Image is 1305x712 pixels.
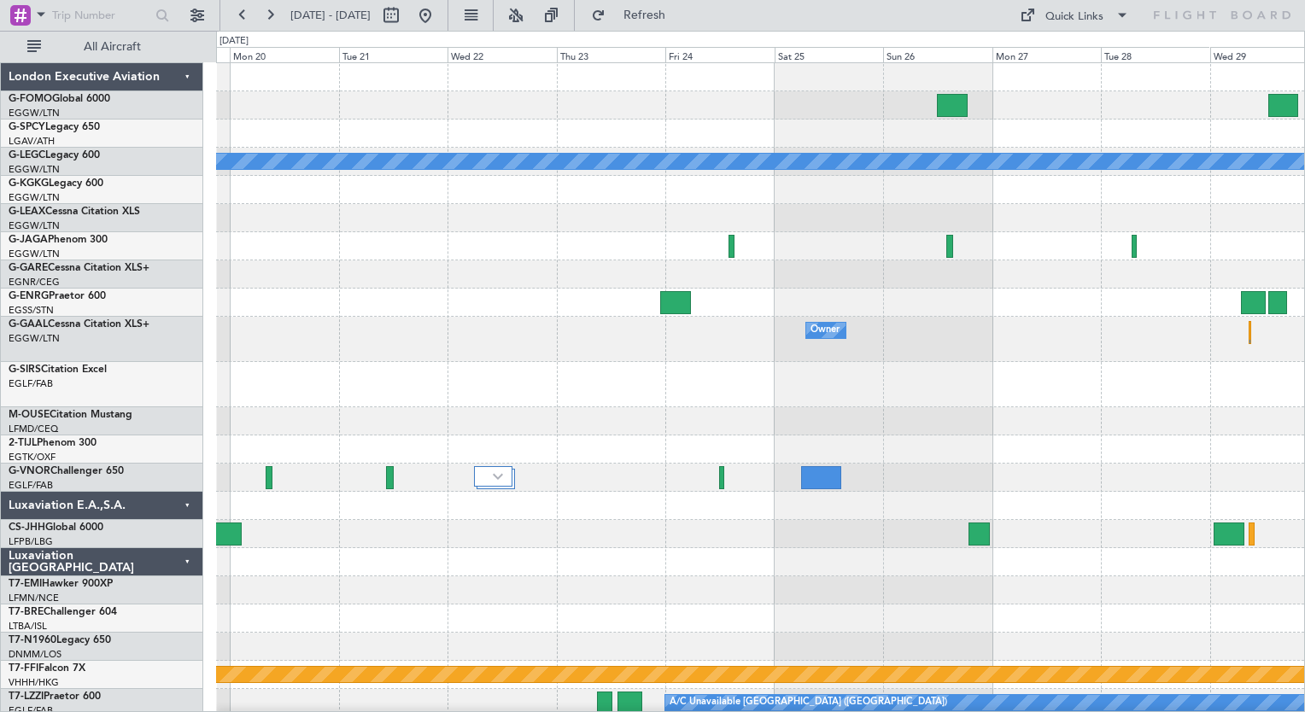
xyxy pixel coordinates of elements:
[1101,47,1209,62] div: Tue 28
[9,122,45,132] span: G-SPCY
[9,135,55,148] a: LGAV/ATH
[9,291,49,301] span: G-ENRG
[9,207,45,217] span: G-LEAX
[9,319,149,330] a: G-GAALCessna Citation XLS+
[1011,2,1138,29] button: Quick Links
[1045,9,1103,26] div: Quick Links
[493,473,503,480] img: arrow-gray.svg
[9,178,103,189] a: G-KGKGLegacy 600
[9,263,48,273] span: G-GARE
[339,47,448,62] div: Tue 21
[9,94,52,104] span: G-FOMO
[9,410,132,420] a: M-OUSECitation Mustang
[9,319,48,330] span: G-GAAL
[19,33,185,61] button: All Aircraft
[9,592,59,604] a: LFMN/NCE
[9,304,54,317] a: EGSS/STN
[9,579,113,589] a: T7-EMIHawker 900XP
[9,607,117,617] a: T7-BREChallenger 604
[583,2,686,29] button: Refresh
[9,663,38,674] span: T7-FFI
[9,466,50,476] span: G-VNOR
[9,648,61,661] a: DNMM/LOS
[992,47,1101,62] div: Mon 27
[9,365,107,375] a: G-SIRSCitation Excel
[9,263,149,273] a: G-GARECessna Citation XLS+
[9,235,48,245] span: G-JAGA
[9,479,53,492] a: EGLF/FAB
[9,522,103,533] a: CS-JHHGlobal 6000
[9,291,106,301] a: G-ENRGPraetor 600
[448,47,556,62] div: Wed 22
[9,607,44,617] span: T7-BRE
[9,107,60,120] a: EGGW/LTN
[9,163,60,176] a: EGGW/LTN
[609,9,681,21] span: Refresh
[9,94,110,104] a: G-FOMOGlobal 6000
[9,410,50,420] span: M-OUSE
[9,150,100,160] a: G-LEGCLegacy 600
[9,438,37,448] span: 2-TIJL
[9,377,53,390] a: EGLF/FAB
[9,692,101,702] a: T7-LZZIPraetor 600
[557,47,665,62] div: Thu 23
[52,3,150,28] input: Trip Number
[9,365,41,375] span: G-SIRS
[9,276,60,289] a: EGNR/CEG
[9,191,60,204] a: EGGW/LTN
[44,41,180,53] span: All Aircraft
[9,122,100,132] a: G-SPCYLegacy 650
[219,34,249,49] div: [DATE]
[9,676,59,689] a: VHHH/HKG
[9,635,56,645] span: T7-N1960
[290,8,371,23] span: [DATE] - [DATE]
[9,150,45,160] span: G-LEGC
[9,535,53,548] a: LFPB/LBG
[9,438,97,448] a: 2-TIJLPhenom 300
[9,219,60,232] a: EGGW/LTN
[665,47,774,62] div: Fri 24
[9,423,58,435] a: LFMD/CEQ
[9,235,108,245] a: G-JAGAPhenom 300
[9,248,60,260] a: EGGW/LTN
[230,47,338,62] div: Mon 20
[9,663,85,674] a: T7-FFIFalcon 7X
[9,466,124,476] a: G-VNORChallenger 650
[811,318,840,343] div: Owner
[9,635,111,645] a: T7-N1960Legacy 650
[9,692,44,702] span: T7-LZZI
[9,522,45,533] span: CS-JHH
[9,620,47,633] a: LTBA/ISL
[9,332,60,345] a: EGGW/LTN
[9,178,49,189] span: G-KGKG
[9,207,140,217] a: G-LEAXCessna Citation XLS
[9,579,42,589] span: T7-EMI
[883,47,992,62] div: Sun 26
[9,451,56,464] a: EGTK/OXF
[775,47,883,62] div: Sat 25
